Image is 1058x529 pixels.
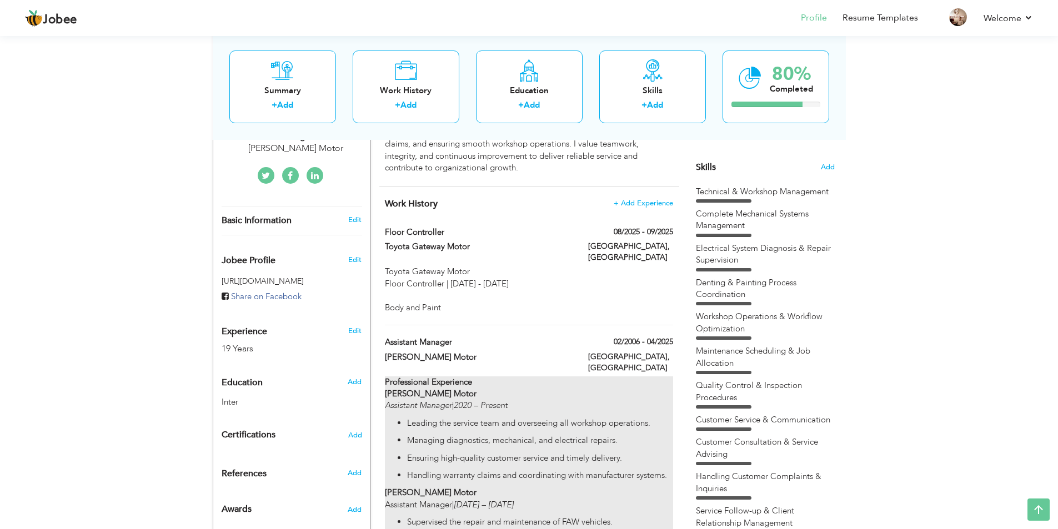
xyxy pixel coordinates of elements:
[385,388,477,399] strong: [PERSON_NAME] Motor
[213,396,370,408] div: Inter,
[222,342,336,355] div: 19 Years
[277,99,293,110] a: Add
[407,470,673,481] p: Handling warranty claims and coordinating with manufacturer systems.
[385,266,673,314] div: Toyota Gateway Motor Floor Controller | [DATE] - [DATE] Body and Paint
[614,226,673,238] label: 08/2025 - 09/2025
[348,255,362,265] span: Edit
[348,468,362,478] span: Add
[348,215,362,225] a: Edit
[696,414,835,426] div: Customer Service & Communication
[454,400,508,411] em: 2020 – Present
[696,471,835,495] div: Handling Customer Complaints & Inquiries
[400,99,417,110] a: Add
[696,505,835,529] div: Service Follow-up & Client Relationship Management
[25,9,77,27] a: Jobee
[696,277,835,301] div: Denting & Painting Process Coordination
[614,336,673,347] label: 02/2006 - 04/2025
[696,186,835,198] div: Technical & Workshop Management
[385,226,571,238] label: Floor Controller
[231,291,302,302] span: Share on Facebook
[222,142,370,155] div: [PERSON_NAME] Motor
[385,487,477,498] strong: [PERSON_NAME] Motor
[696,161,716,173] span: Skills
[25,9,43,27] img: jobee.io
[696,436,835,460] div: Customer Consultation & Service Advising
[407,435,673,446] p: Managing diagnostics, mechanical, and electrical repairs.
[222,505,252,515] span: Awards
[949,8,967,26] img: Profile Img
[213,244,370,271] div: Enhance your career by creating a custom URL for your Jobee public profile.
[608,84,697,96] div: Skills
[770,83,813,94] div: Completed
[821,162,835,173] span: Add
[385,351,571,363] label: [PERSON_NAME] Motor
[385,241,571,253] label: Toyota Gateway Motor
[238,84,327,96] div: Summary
[454,499,514,510] em: [DATE] – [DATE]
[272,99,277,111] label: +
[222,429,275,441] span: Certifications
[222,396,238,407] span: Inter, ,
[222,469,267,479] span: References
[385,336,571,348] label: Assistant Manager
[213,493,370,520] div: Add the awards you’ve earned.
[588,351,673,374] label: [GEOGRAPHIC_DATA], [GEOGRAPHIC_DATA]
[385,376,472,387] strong: Professional Experience
[485,84,574,96] div: Education
[696,311,835,335] div: Workshop Operations & Workflow Optimization
[222,256,275,266] span: Jobee Profile
[407,516,673,528] p: Supervised the repair and maintenance of FAW vehicles.
[222,371,362,408] div: Add your educational degree.
[348,505,362,515] span: Add
[696,345,835,369] div: Maintenance Scheduling & Job Allocation
[385,487,673,511] p: Assistant Manager|
[518,99,524,111] label: +
[407,417,673,429] p: Leading the service team and overseeing all workshop operations.
[362,84,450,96] div: Work History
[43,14,77,26] span: Jobee
[696,380,835,404] div: Quality Control & Inspection Procedures
[385,198,438,210] span: Work History
[385,400,452,411] em: Assistant Manager
[696,208,835,232] div: Complete Mechanical Systems Management
[407,452,673,464] p: Ensuring high-quality customer service and timely delivery.
[770,64,813,83] div: 80%
[843,12,918,24] a: Resume Templates
[395,99,400,111] label: +
[222,327,267,337] span: Experience
[385,198,673,209] h4: This helps to show the companies you have worked for.
[801,12,827,24] a: Profile
[984,12,1033,25] a: Welcome
[641,99,647,111] label: +
[647,99,663,110] a: Add
[524,99,540,110] a: Add
[614,199,673,207] span: + Add Experience
[222,378,263,388] span: Education
[213,468,370,485] div: Add the reference.
[222,277,362,285] h5: [URL][DOMAIN_NAME]
[385,388,673,412] p: |
[348,326,362,336] a: Edit
[348,431,362,439] span: Add the certifications you’ve earned.
[222,216,292,226] span: Basic Information
[588,241,673,263] label: [GEOGRAPHIC_DATA], [GEOGRAPHIC_DATA]
[348,377,362,387] span: Add
[696,243,835,266] div: Electrical System Diagnosis & Repair Supervision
